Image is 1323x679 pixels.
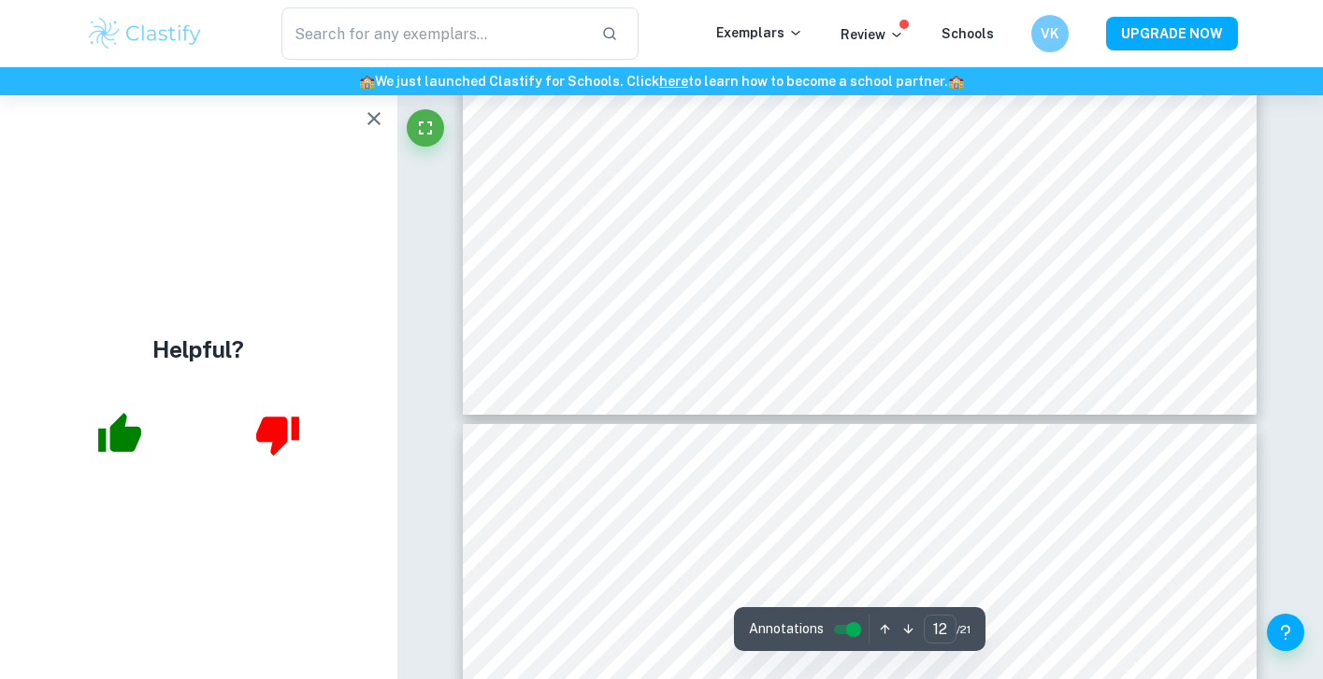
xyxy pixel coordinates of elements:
[152,332,244,366] h4: Helpful?
[86,15,205,52] img: Clastify logo
[948,74,964,89] span: 🏫
[1039,23,1060,44] h6: VK
[1267,614,1304,651] button: Help and Feedback
[1106,17,1238,50] button: UPGRADE NOW
[956,621,971,638] span: / 21
[359,74,375,89] span: 🏫
[407,109,444,147] button: Fullscreen
[942,26,994,41] a: Schools
[716,22,803,43] p: Exemplars
[4,71,1319,92] h6: We just launched Clastify for Schools. Click to learn how to become a school partner.
[1031,15,1069,52] button: VK
[841,24,904,45] p: Review
[749,619,824,639] span: Annotations
[659,74,688,89] a: here
[281,7,587,60] input: Search for any exemplars...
